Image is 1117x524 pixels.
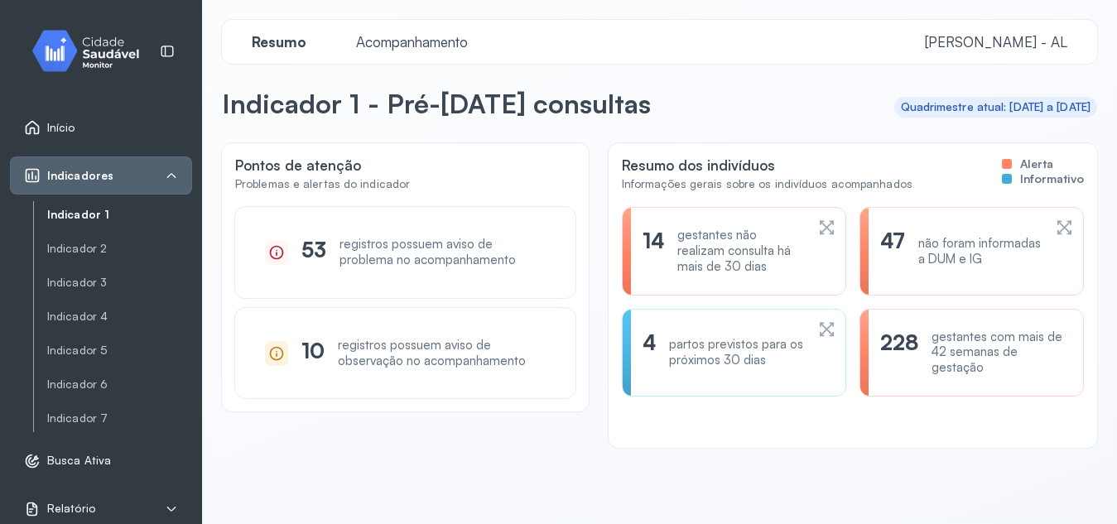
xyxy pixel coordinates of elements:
[1020,171,1084,186] span: Informativo
[339,34,484,50] a: Acompanhamento
[235,156,410,174] div: Pontos de atenção
[643,228,664,274] div: 14
[235,156,575,207] div: Pontos de atenção
[339,237,545,268] div: registros possuem aviso de problema no acompanhamento
[880,228,905,274] div: 47
[1020,156,1053,171] span: Alerta
[17,26,166,75] img: monitor.svg
[47,344,192,358] a: Indicador 5
[47,276,192,290] a: Indicador 3
[932,329,1063,376] div: gestantes com mais de 42 semanas de gestação
[677,228,805,274] div: gestantes não realizam consulta há mais de 30 dias
[901,100,1091,114] div: Quadrimestre atual: [DATE] a [DATE]
[47,377,192,392] a: Indicador 6
[47,208,192,222] a: Indicador 1
[24,119,178,136] a: Início
[918,236,1042,267] div: não foram informadas a DUM e IG
[47,454,111,468] span: Busca Ativa
[47,169,113,183] span: Indicadores
[222,87,651,120] p: Indicador 1 - Pré-[DATE] consultas
[47,411,192,425] a: Indicador 7
[47,272,192,293] a: Indicador 3
[47,121,75,135] span: Início
[301,338,325,369] div: 10
[338,338,545,369] div: registros possuem aviso de observação no acompanhamento
[880,329,918,376] div: 228
[47,242,192,256] a: Indicador 2
[622,156,912,174] div: Resumo dos indivíduos
[235,177,410,191] div: Problemas e alertas do indicador
[47,306,192,327] a: Indicador 4
[669,337,805,368] div: partos previstos para os próximos 30 dias
[47,238,192,259] a: Indicador 2
[643,329,656,376] div: 4
[301,237,326,268] div: 53
[47,310,192,324] a: Indicador 4
[47,204,192,225] a: Indicador 1
[47,374,192,395] a: Indicador 6
[622,156,1084,207] div: Resumo dos indivíduos
[925,33,1067,50] span: [PERSON_NAME] - AL
[346,33,478,50] span: Acompanhamento
[235,34,323,50] a: Resumo
[47,408,192,429] a: Indicador 7
[47,340,192,361] a: Indicador 5
[242,33,316,50] span: Resumo
[24,453,178,469] a: Busca Ativa
[47,502,95,516] span: Relatório
[622,177,912,191] div: Informações gerais sobre os indivíduos acompanhados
